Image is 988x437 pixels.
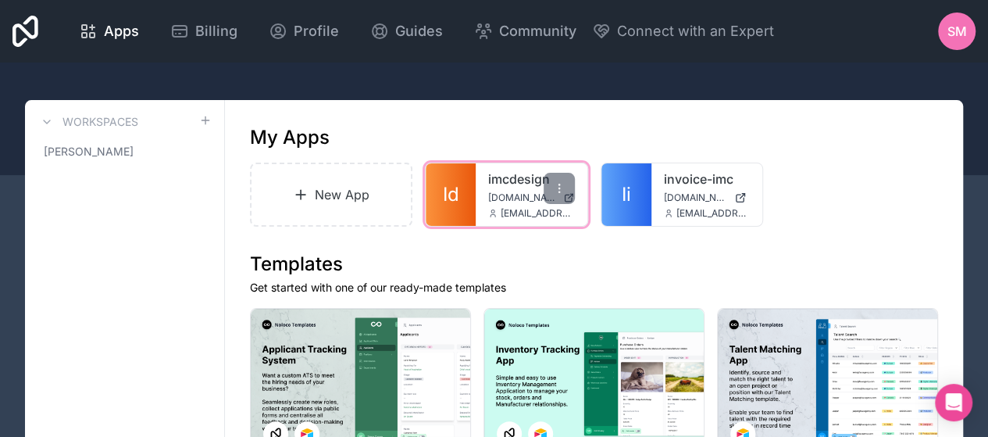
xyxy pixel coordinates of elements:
[294,20,339,42] span: Profile
[104,20,139,42] span: Apps
[622,182,631,207] span: Ii
[488,170,574,188] a: imcdesign
[664,170,750,188] a: invoice-imc
[488,192,574,204] a: [DOMAIN_NAME]
[44,144,134,159] span: [PERSON_NAME]
[617,20,774,42] span: Connect with an Expert
[250,252,938,277] h1: Templates
[195,20,237,42] span: Billing
[664,192,728,204] span: [DOMAIN_NAME]
[592,20,774,42] button: Connect with an Expert
[501,207,574,220] span: [EMAIL_ADDRESS][DOMAIN_NAME]
[66,14,152,48] a: Apps
[256,14,351,48] a: Profile
[250,125,330,150] h1: My Apps
[935,384,972,421] div: Open Intercom Messenger
[358,14,455,48] a: Guides
[664,192,750,204] a: [DOMAIN_NAME]
[250,280,938,296] p: Get started with one of our ready-made templates
[158,14,250,48] a: Billing
[601,163,651,226] a: Ii
[462,14,589,48] a: Community
[426,163,476,226] a: Id
[37,113,138,131] a: Workspaces
[676,207,750,220] span: [EMAIL_ADDRESS][DOMAIN_NAME]
[499,20,576,42] span: Community
[250,163,412,227] a: New App
[62,114,138,130] h3: Workspaces
[395,20,443,42] span: Guides
[488,192,557,204] span: [DOMAIN_NAME]
[37,138,212,166] a: [PERSON_NAME]
[443,182,459,207] span: Id
[947,22,967,41] span: SM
